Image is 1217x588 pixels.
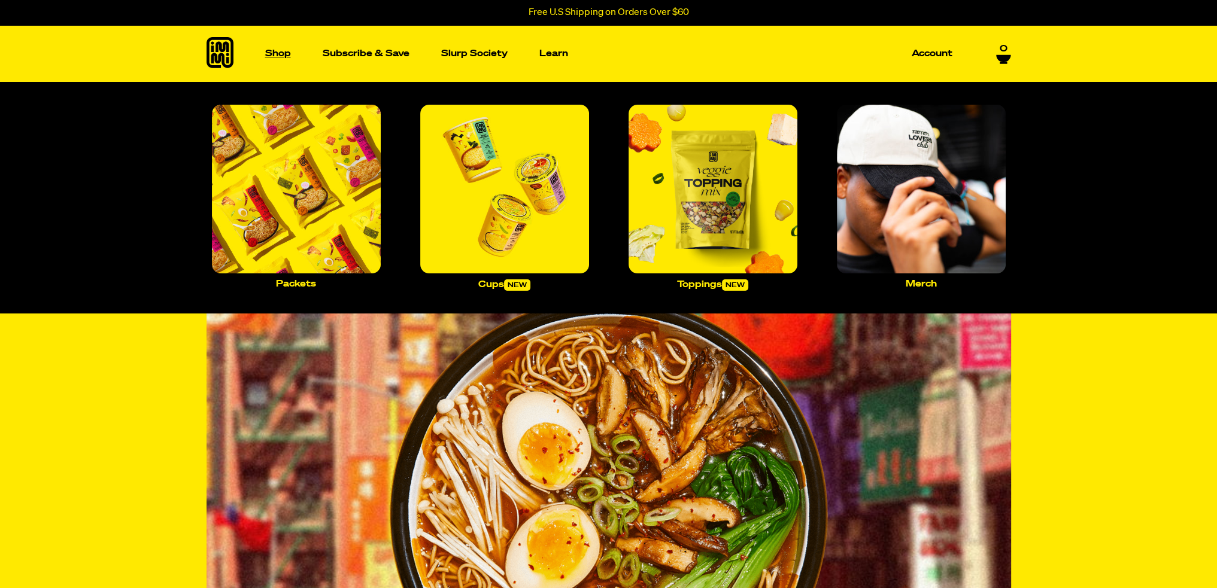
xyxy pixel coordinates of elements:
[529,7,689,18] p: Free U.S Shipping on Orders Over $60
[629,105,797,273] img: toppings.png
[265,49,291,58] p: Shop
[276,279,316,288] p: Packets
[912,49,952,58] p: Account
[323,49,409,58] p: Subscribe & Save
[832,100,1010,293] a: Merch
[722,279,748,291] span: new
[504,279,530,291] span: new
[1000,44,1007,54] span: 0
[318,44,414,63] a: Subscribe & Save
[837,105,1006,273] img: Merch_large.jpg
[535,25,573,82] a: Learn
[907,44,957,63] a: Account
[996,44,1011,64] a: 0
[420,105,589,273] img: Cups_large.jpg
[677,279,748,291] p: Toppings
[207,100,386,293] a: Packets
[212,105,381,273] img: Packets_large.jpg
[260,25,957,82] nav: Main navigation
[906,279,937,288] p: Merch
[260,25,296,82] a: Shop
[441,49,508,58] p: Slurp Society
[415,100,594,295] a: Cupsnew
[539,49,568,58] p: Learn
[624,100,802,295] a: Toppingsnew
[478,279,530,291] p: Cups
[436,44,512,63] a: Slurp Society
